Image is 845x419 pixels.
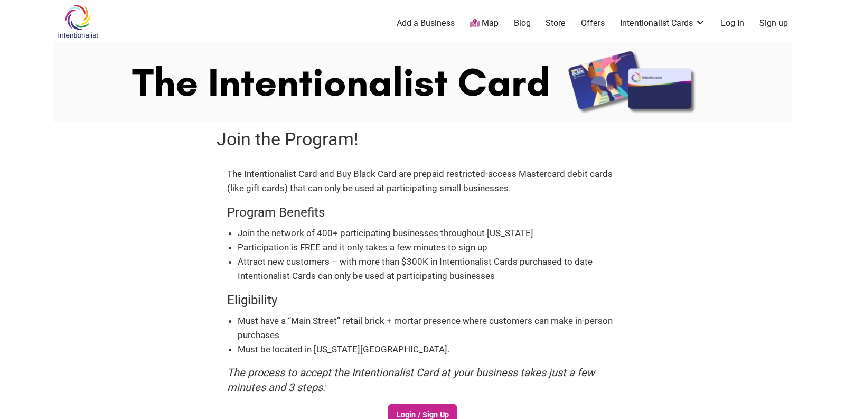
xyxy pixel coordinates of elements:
a: Log In [721,17,744,29]
h4: Eligibility [227,292,618,310]
li: Must have a “Main Street” retail brick + mortar presence where customers can make in-person purch... [238,314,618,342]
a: Blog [514,17,531,29]
img: Intentionalist Card [53,42,792,122]
img: Intentionalist [53,4,103,39]
li: Must be located in [US_STATE][GEOGRAPHIC_DATA]. [238,342,618,357]
li: Join the network of 400+ participating businesses throughout [US_STATE] [238,226,618,240]
li: Attract new customers – with more than $300K in Intentionalist Cards purchased to date Intentiona... [238,255,618,283]
li: Participation is FREE and it only takes a few minutes to sign up [238,240,618,255]
a: Sign up [759,17,788,29]
em: The process to accept the Intentionalist Card at your business takes just a few minutes and 3 steps: [227,366,595,394]
a: Store [546,17,566,29]
a: Intentionalist Cards [620,17,706,29]
p: The Intentionalist Card and Buy Black Card are prepaid restricted-access Mastercard debit cards (... [227,167,618,195]
a: Offers [581,17,605,29]
a: Add a Business [397,17,455,29]
h1: Join the Program! [217,127,628,152]
a: Map [470,17,499,30]
h4: Program Benefits [227,204,618,222]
